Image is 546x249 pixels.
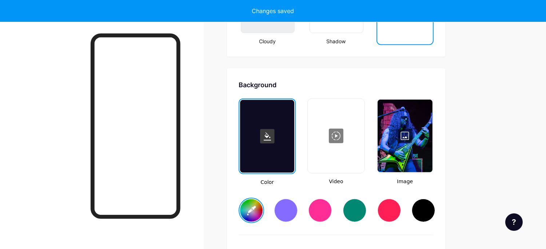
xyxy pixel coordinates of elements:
span: Image [376,178,434,185]
span: Color [239,178,296,186]
div: Cloudy [239,37,296,45]
span: Video [307,178,364,185]
div: Background [239,80,434,90]
div: Shadow [307,37,364,45]
div: Changes saved [252,7,294,15]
